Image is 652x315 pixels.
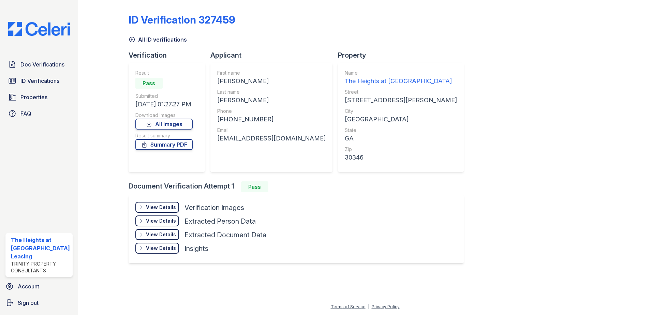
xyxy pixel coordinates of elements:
div: 30346 [345,153,457,162]
div: Verification Images [184,203,244,212]
a: Terms of Service [331,304,366,309]
a: ID Verifications [5,74,73,88]
a: Name The Heights at [GEOGRAPHIC_DATA] [345,70,457,86]
span: Properties [20,93,47,101]
div: Result summary [135,132,193,139]
div: Phone [217,108,326,115]
div: Verification [129,50,210,60]
div: Submitted [135,93,193,100]
div: Extracted Document Data [184,230,266,240]
div: Result [135,70,193,76]
span: Account [18,282,39,290]
a: Doc Verifications [5,58,73,71]
div: Extracted Person Data [184,216,256,226]
div: [PHONE_NUMBER] [217,115,326,124]
div: View Details [146,231,176,238]
div: The Heights at [GEOGRAPHIC_DATA] Leasing [11,236,70,260]
img: CE_Logo_Blue-a8612792a0a2168367f1c8372b55b34899dd931a85d93a1a3d3e32e68fde9ad4.png [3,22,75,36]
a: Summary PDF [135,139,193,150]
iframe: chat widget [623,288,645,308]
div: Email [217,127,326,134]
div: [GEOGRAPHIC_DATA] [345,115,457,124]
div: Download Images [135,112,193,119]
div: Pass [135,78,163,89]
span: ID Verifications [20,77,59,85]
div: First name [217,70,326,76]
div: GA [345,134,457,143]
span: FAQ [20,109,31,118]
div: | [368,304,369,309]
div: State [345,127,457,134]
div: Insights [184,244,208,253]
a: All Images [135,119,193,130]
div: [DATE] 01:27:27 PM [135,100,193,109]
a: All ID verifications [129,35,187,44]
div: Applicant [210,50,338,60]
div: [PERSON_NAME] [217,95,326,105]
div: Last name [217,89,326,95]
div: Property [338,50,469,60]
div: View Details [146,245,176,252]
a: Properties [5,90,73,104]
div: [PERSON_NAME] [217,76,326,86]
a: FAQ [5,107,73,120]
div: Street [345,89,457,95]
a: Account [3,280,75,293]
div: Document Verification Attempt 1 [129,181,469,192]
div: View Details [146,217,176,224]
a: Privacy Policy [372,304,400,309]
div: ID Verification 327459 [129,14,235,26]
div: View Details [146,204,176,211]
div: [EMAIL_ADDRESS][DOMAIN_NAME] [217,134,326,143]
div: Name [345,70,457,76]
div: City [345,108,457,115]
span: Doc Verifications [20,60,64,69]
div: Pass [241,181,268,192]
a: Sign out [3,296,75,310]
div: Zip [345,146,457,153]
div: [STREET_ADDRESS][PERSON_NAME] [345,95,457,105]
span: Sign out [18,299,39,307]
div: Trinity Property Consultants [11,260,70,274]
div: The Heights at [GEOGRAPHIC_DATA] [345,76,457,86]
